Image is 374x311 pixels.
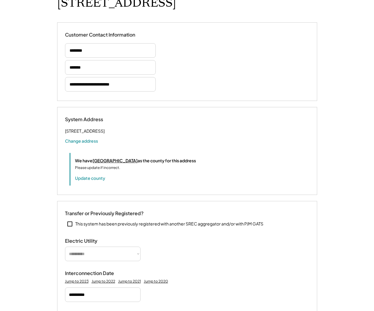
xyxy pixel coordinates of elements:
[65,127,105,135] div: [STREET_ADDRESS]
[75,165,120,170] div: Please update if incorrect.
[65,138,98,144] button: Change address
[144,279,168,284] div: Jump to 2020
[75,221,263,227] div: This system has been previously registered with another SREC aggregator and/or with PJM GATS
[75,157,196,164] div: We have as the county for this address
[65,210,144,217] div: Transfer or Previously Registered?
[75,175,105,181] button: Update county
[92,279,115,284] div: Jump to 2022
[65,238,125,244] div: Electric Utility
[118,279,141,284] div: Jump to 2021
[65,32,135,38] div: Customer Contact Information
[93,158,138,163] u: [GEOGRAPHIC_DATA]
[65,270,125,277] div: Interconnection Date
[65,279,89,284] div: Jump to 2023
[65,116,125,123] div: System Address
